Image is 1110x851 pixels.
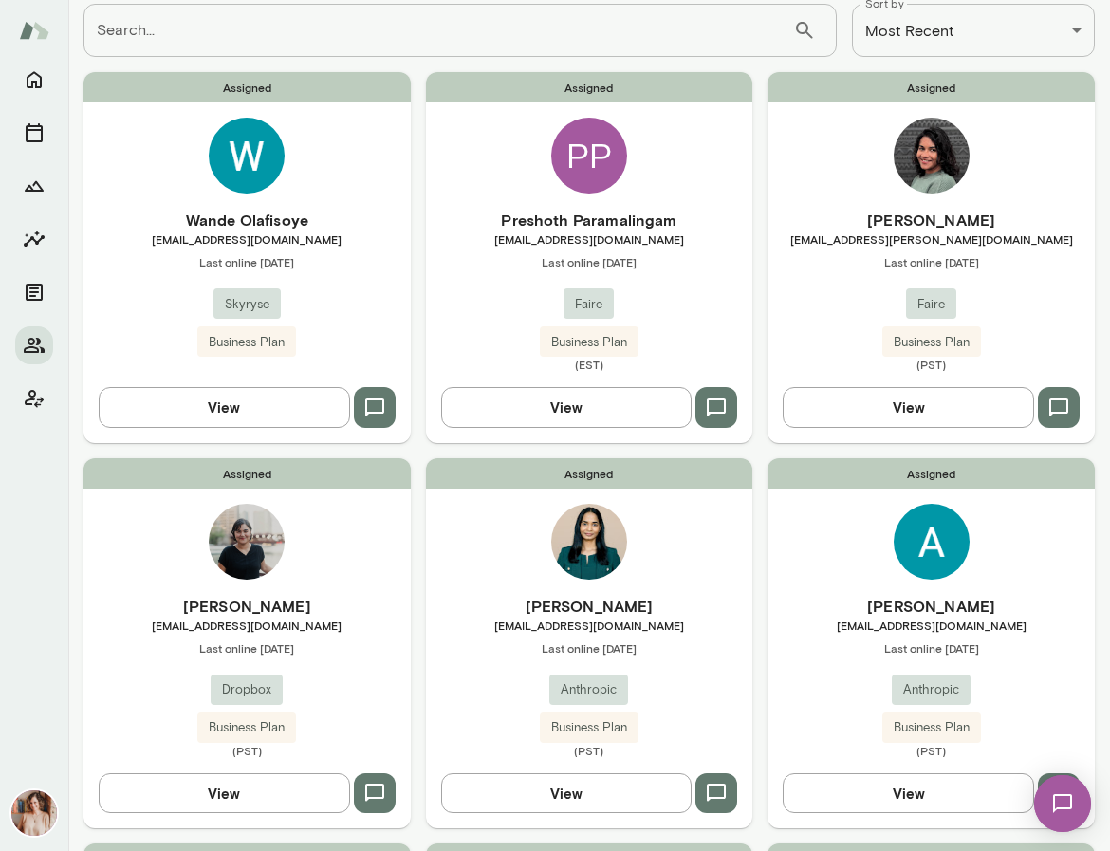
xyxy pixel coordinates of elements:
[551,504,627,580] img: Anjali Gopal
[15,220,53,258] button: Insights
[426,743,753,758] span: (PST)
[15,61,53,99] button: Home
[83,743,411,758] span: (PST)
[768,618,1095,633] span: [EMAIL_ADDRESS][DOMAIN_NAME]
[99,387,350,427] button: View
[426,231,753,247] span: [EMAIL_ADDRESS][DOMAIN_NAME]
[426,458,753,489] span: Assigned
[83,72,411,102] span: Assigned
[892,680,971,699] span: Anthropic
[19,12,49,48] img: Mento
[15,273,53,311] button: Documents
[783,773,1034,813] button: View
[882,333,981,352] span: Business Plan
[15,167,53,205] button: Growth Plan
[783,387,1034,427] button: View
[564,295,614,314] span: Faire
[768,254,1095,269] span: Last online [DATE]
[426,72,753,102] span: Assigned
[768,743,1095,758] span: (PST)
[768,640,1095,656] span: Last online [DATE]
[83,458,411,489] span: Assigned
[211,680,283,699] span: Dropbox
[83,231,411,247] span: [EMAIL_ADDRESS][DOMAIN_NAME]
[83,618,411,633] span: [EMAIL_ADDRESS][DOMAIN_NAME]
[197,333,296,352] span: Business Plan
[15,114,53,152] button: Sessions
[906,295,956,314] span: Faire
[768,458,1095,489] span: Assigned
[209,504,285,580] img: Aisha Johnson
[852,4,1095,57] div: Most Recent
[768,357,1095,372] span: (PST)
[426,618,753,633] span: [EMAIL_ADDRESS][DOMAIN_NAME]
[551,118,627,194] div: PP
[540,718,638,737] span: Business Plan
[540,333,638,352] span: Business Plan
[15,326,53,364] button: Members
[426,209,753,231] h6: Preshoth Paramalingam
[15,379,53,417] button: Client app
[197,718,296,737] span: Business Plan
[768,231,1095,247] span: [EMAIL_ADDRESS][PERSON_NAME][DOMAIN_NAME]
[213,295,281,314] span: Skyryse
[882,718,981,737] span: Business Plan
[83,209,411,231] h6: Wande Olafisoye
[426,595,753,618] h6: [PERSON_NAME]
[11,790,57,836] img: Nancy Alsip
[426,640,753,656] span: Last online [DATE]
[209,118,285,194] img: Wande Olafisoye
[426,357,753,372] span: (EST)
[441,773,693,813] button: View
[426,254,753,269] span: Last online [DATE]
[894,118,970,194] img: Divya Sudhakar
[549,680,628,699] span: Anthropic
[894,504,970,580] img: Avinash Palayadi
[99,773,350,813] button: View
[768,209,1095,231] h6: [PERSON_NAME]
[83,640,411,656] span: Last online [DATE]
[83,595,411,618] h6: [PERSON_NAME]
[83,254,411,269] span: Last online [DATE]
[441,387,693,427] button: View
[768,595,1095,618] h6: [PERSON_NAME]
[768,72,1095,102] span: Assigned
